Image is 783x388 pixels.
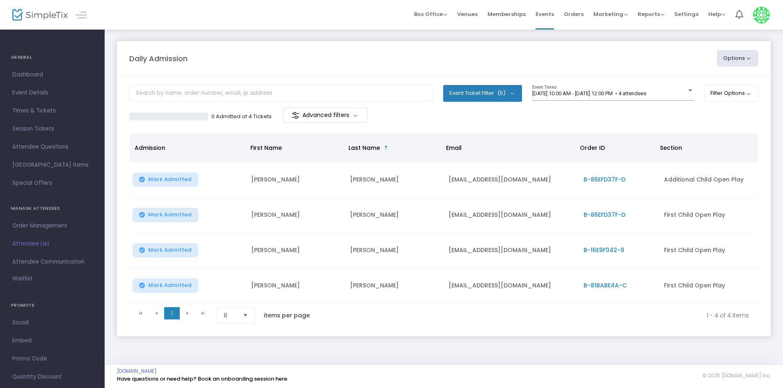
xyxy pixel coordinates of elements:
span: Email [446,144,462,152]
span: Attendee List [12,239,92,249]
span: Admission [135,144,165,152]
td: [EMAIL_ADDRESS][DOMAIN_NAME] [444,268,578,303]
span: Special Offers [12,178,92,188]
td: [PERSON_NAME] [345,162,444,197]
span: Page 1 [164,307,180,319]
m-button: Advanced filters [283,108,368,123]
td: [PERSON_NAME] [246,197,345,233]
span: Mark Admitted [148,247,192,253]
td: [PERSON_NAME] [345,268,444,303]
span: Dashboard [12,69,92,80]
span: Marketing [593,10,628,18]
span: Waitlist [12,275,33,283]
div: Data table [130,133,758,303]
td: [EMAIL_ADDRESS][DOMAIN_NAME] [444,197,578,233]
span: [GEOGRAPHIC_DATA] Items [12,160,92,170]
span: Venues [457,4,478,25]
span: © 2025 [DOMAIN_NAME] Inc. [703,372,771,379]
button: Options [717,50,759,67]
button: Filter Options [704,85,759,101]
span: Mark Admitted [148,282,192,289]
span: Sortable [383,145,389,151]
span: Order ID [580,144,605,152]
m-panel-title: Daily Admission [129,53,188,64]
h4: MANAGE ATTENDEES [11,200,94,217]
span: Settings [674,4,698,25]
button: Select [240,308,251,323]
td: [PERSON_NAME] [345,233,444,268]
span: Embed [12,335,92,346]
td: [PERSON_NAME] [246,233,345,268]
button: Mark Admitted [133,172,198,187]
span: Box Office [414,10,447,18]
span: Mark Admitted [148,211,192,218]
p: 0 Admitted of 4 Tickets [211,112,272,121]
span: Attendee Questions [12,142,92,152]
td: [PERSON_NAME] [246,268,345,303]
td: [EMAIL_ADDRESS][DOMAIN_NAME] [444,233,578,268]
span: Order Management [12,220,92,231]
h4: PROMOTE [11,297,94,314]
span: 8 [224,311,236,319]
td: [EMAIL_ADDRESS][DOMAIN_NAME] [444,162,578,197]
h4: GENERAL [11,49,94,66]
span: Reports [638,10,664,18]
button: Mark Admitted [133,208,198,222]
span: Times & Tickets [12,106,92,116]
label: items per page [264,311,310,319]
td: [PERSON_NAME] [246,162,345,197]
span: Orders [564,4,584,25]
img: filter [291,111,300,119]
kendo-pager-info: 1 - 4 of 4 items [327,307,749,324]
span: Promo Code [12,354,92,364]
span: Attendee Communication [12,257,92,267]
button: Event Ticket Filter(5) [443,85,522,101]
span: Last Name [348,144,380,152]
button: Mark Admitted [133,278,198,293]
a: Have questions or need help? Book an onboarding session here [117,375,287,383]
span: Memberships [488,4,526,25]
span: (5) [497,90,506,96]
button: Mark Admitted [133,243,198,257]
td: Additional Child Open Play [659,162,758,197]
span: B-86EFD37F-D [584,211,625,219]
span: B-16E9F042-9 [584,246,624,254]
td: First Child Open Play [659,197,758,233]
input: Search by name, order number, email, ip address [129,85,433,102]
td: First Child Open Play [659,233,758,268]
span: Season Tickets [12,124,92,134]
span: B-81BABE4A-C [584,281,627,289]
span: Social [12,317,92,328]
td: First Child Open Play [659,268,758,303]
span: Help [708,10,726,18]
span: Events [536,4,554,25]
a: [DOMAIN_NAME] [117,368,157,374]
span: Quantity Discount [12,372,92,382]
span: Section [660,144,682,152]
span: Mark Admitted [148,176,192,183]
span: [DATE] 10:00 AM - [DATE] 12:00 PM • 4 attendees [532,90,646,96]
span: Event Details [12,87,92,98]
span: First Name [250,144,282,152]
td: [PERSON_NAME] [345,197,444,233]
span: B-86EFD37F-D [584,175,625,184]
